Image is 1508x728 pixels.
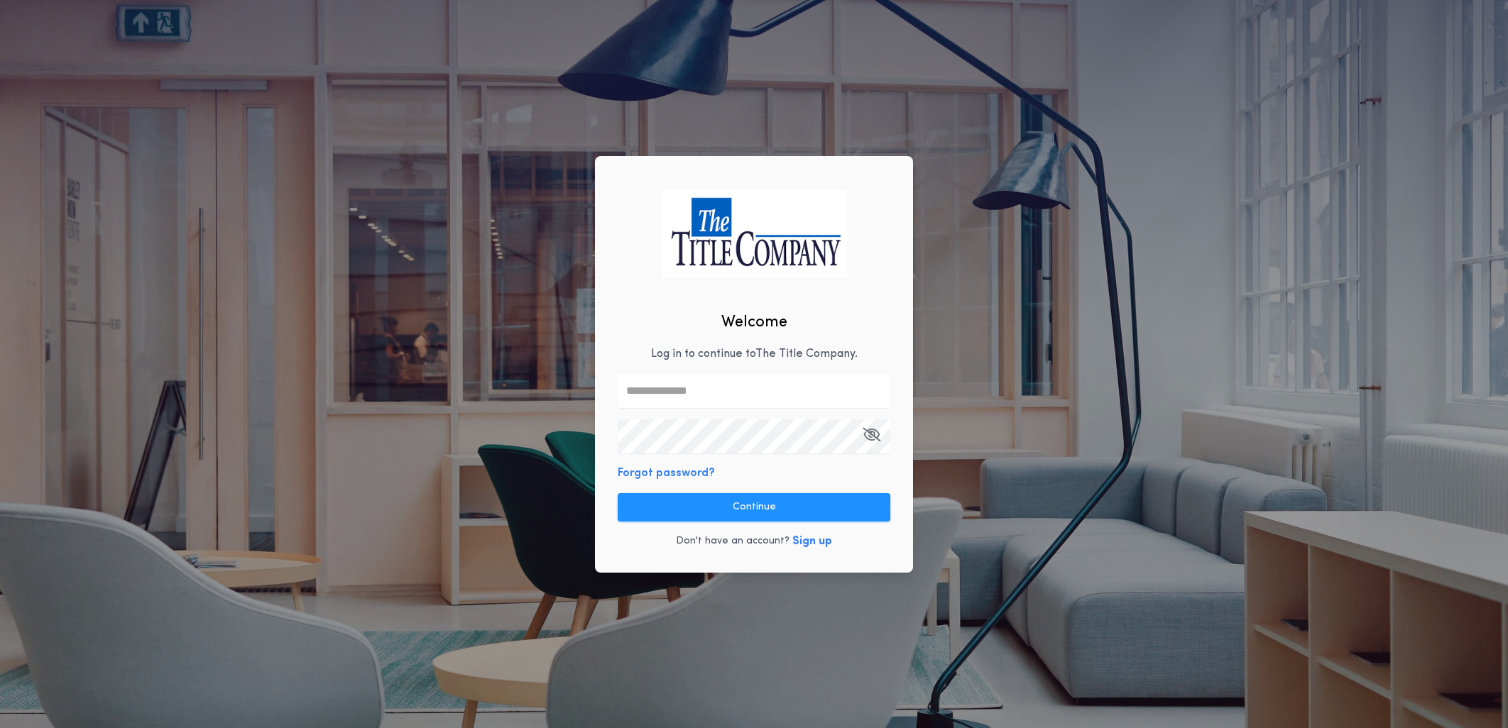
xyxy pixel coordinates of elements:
h2: Welcome [721,311,787,334]
img: logo [661,189,847,277]
button: Forgot password? [618,465,715,482]
button: Continue [618,493,890,522]
button: Sign up [792,533,832,550]
p: Don't have an account? [676,534,789,548]
p: Log in to continue to The Title Company . [651,346,858,363]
